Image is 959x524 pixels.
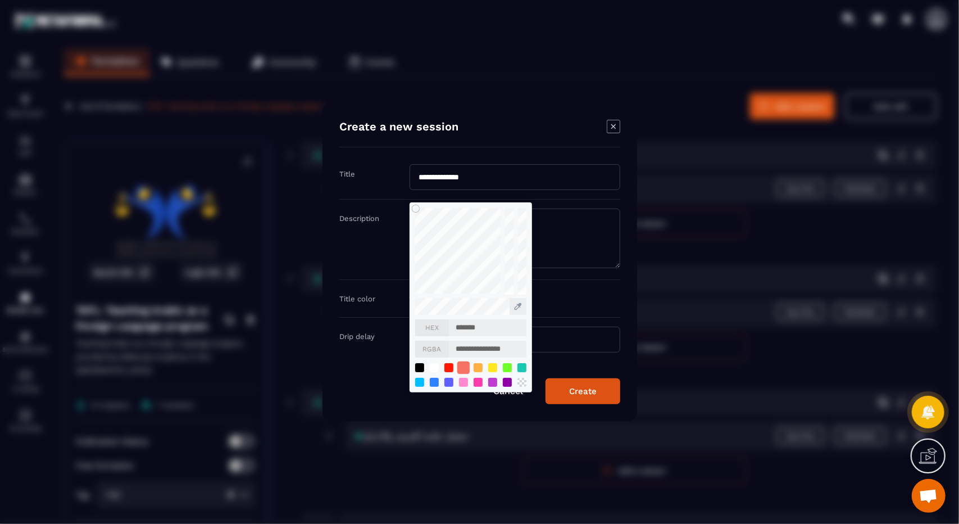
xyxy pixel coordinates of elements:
[546,378,620,404] button: Create
[912,479,946,513] a: Ouvrir le chat
[339,332,375,341] label: Drip delay
[339,120,458,135] h4: Create a new session
[339,170,355,178] label: Title
[339,295,375,303] label: Title color
[415,341,449,358] span: RGBA
[569,386,597,396] div: Create
[415,319,449,336] span: HEX
[339,214,379,223] label: Description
